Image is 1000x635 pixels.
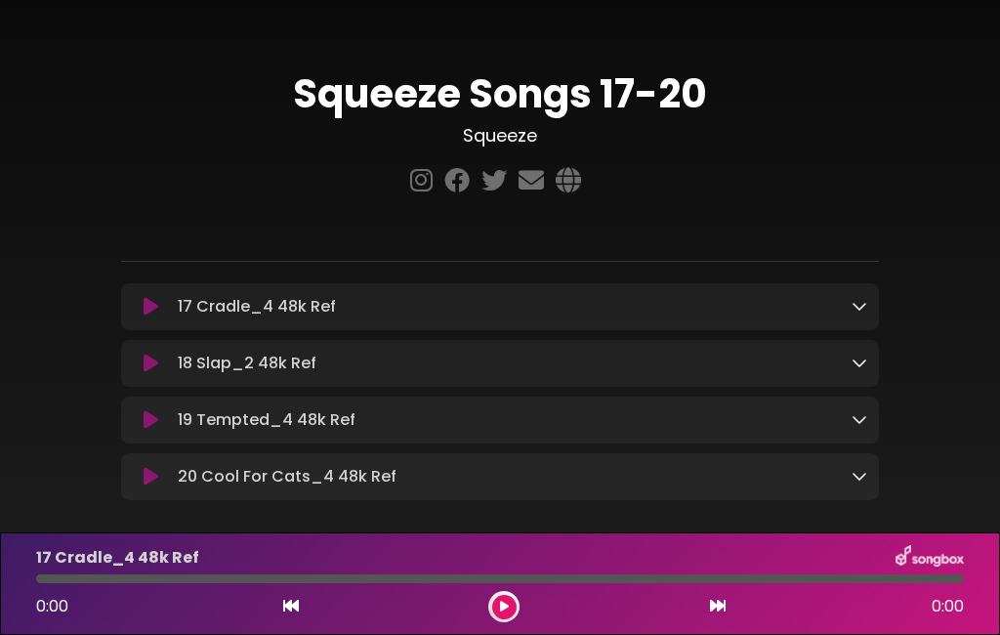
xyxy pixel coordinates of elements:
p: 18 Slap_2 48k Ref [178,352,316,375]
p: 17 Cradle_4 48k Ref [36,546,199,570]
p: 17 Cradle_4 48k Ref [178,295,336,318]
p: 20 Cool For Cats_4 48k Ref [178,465,396,488]
h3: Squeeze [121,125,879,147]
img: songbox-logo-white.png [896,545,964,571]
p: 19 Tempted_4 48k Ref [178,408,355,432]
h1: Squeeze Songs 17-20 [121,70,879,117]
